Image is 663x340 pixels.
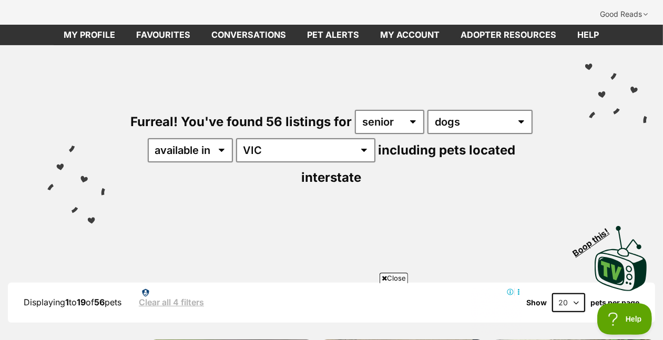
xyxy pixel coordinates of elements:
span: Close [380,273,408,283]
span: including pets located interstate [302,142,516,185]
span: Displaying to of pets [24,297,121,307]
span: Show [526,298,547,307]
a: My profile [54,25,126,45]
div: Good Reads [593,4,655,25]
a: conversations [201,25,297,45]
iframe: Advertisement [140,287,523,335]
a: Pet alerts [297,25,370,45]
span: Furreal! You've found 56 listings for [130,114,352,129]
a: Adopter resources [451,25,567,45]
a: Favourites [126,25,201,45]
a: Help [567,25,610,45]
a: My account [370,25,451,45]
strong: 19 [77,297,86,307]
a: Clear all 4 filters [139,297,204,307]
label: pets per page [590,298,639,307]
iframe: Help Scout Beacon - Open [597,303,652,335]
a: Boop this! [595,217,647,293]
strong: 1 [65,297,69,307]
span: Boop this! [571,220,619,258]
img: PetRescue TV logo [595,226,647,291]
strong: 56 [94,297,105,307]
